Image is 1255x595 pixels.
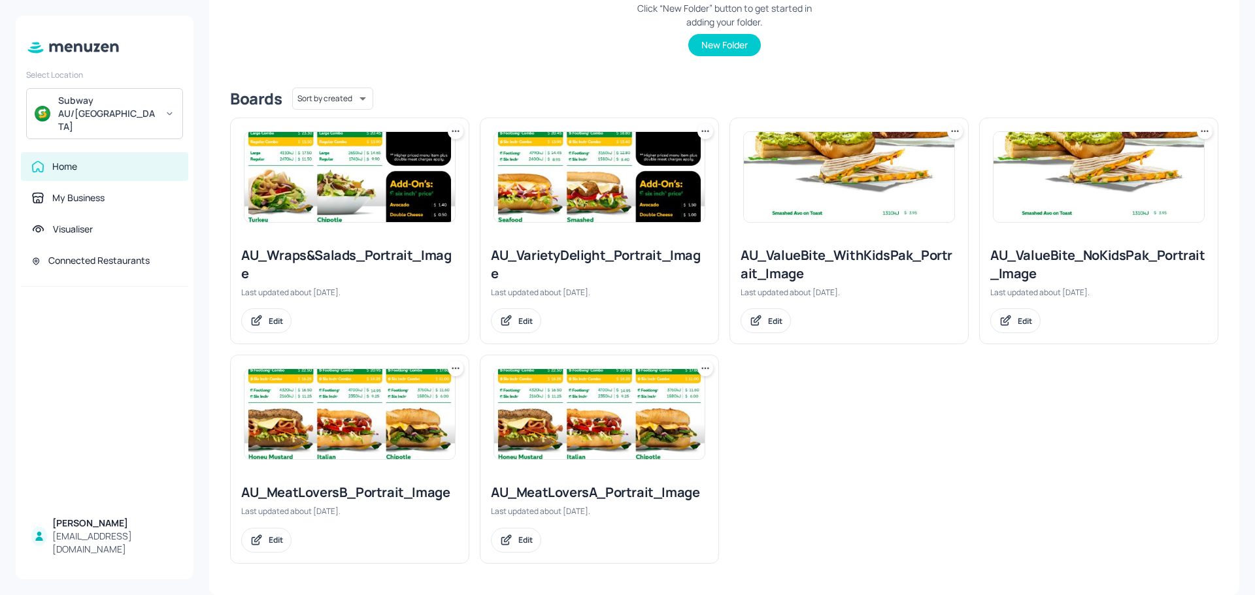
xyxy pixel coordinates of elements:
[491,246,708,283] div: AU_VarietyDelight_Portrait_Image
[494,132,705,222] img: 2025-07-18-1752821033959jvm7n3tedx9.jpeg
[491,506,708,517] div: Last updated about [DATE].
[688,34,761,56] button: New Folder
[518,315,533,327] div: Edit
[744,132,954,222] img: 2025-07-18-17528193516553b39uzvwtff.jpeg
[491,483,708,502] div: AU_MeatLoversA_Portrait_Image
[518,534,533,545] div: Edit
[768,315,782,327] div: Edit
[994,132,1204,222] img: 2025-07-18-17528193516553b39uzvwtff.jpeg
[52,530,178,556] div: [EMAIL_ADDRESS][DOMAIN_NAME]
[53,223,93,236] div: Visualiser
[244,132,455,222] img: 2025-07-21-175305784259452h8b2m9a37.jpeg
[269,534,283,545] div: Edit
[241,287,458,298] div: Last updated about [DATE].
[626,1,822,29] div: Click “New Folder” button to get started in adding your folder.
[494,369,705,459] img: 2025-07-18-1752818564986w6yhk3vjx2.jpeg
[741,287,958,298] div: Last updated about [DATE].
[241,483,458,502] div: AU_MeatLoversB_Portrait_Image
[241,246,458,283] div: AU_Wraps&Salads_Portrait_Image
[990,246,1207,283] div: AU_ValueBite_NoKidsPak_Portrait_Image
[269,315,283,327] div: Edit
[244,369,455,459] img: 2025-07-18-1752818564986w6yhk3vjx2.jpeg
[35,106,50,121] img: avatar
[230,88,282,109] div: Boards
[1018,315,1032,327] div: Edit
[52,517,178,530] div: [PERSON_NAME]
[58,94,157,133] div: Subway AU/[GEOGRAPHIC_DATA]
[52,160,77,173] div: Home
[52,191,105,204] div: My Business
[48,254,150,267] div: Connected Restaurants
[990,287,1207,298] div: Last updated about [DATE].
[292,86,373,112] div: Sort by created
[241,506,458,517] div: Last updated about [DATE].
[741,246,958,283] div: AU_ValueBite_WithKidsPak_Portrait_Image
[26,69,183,80] div: Select Location
[491,287,708,298] div: Last updated about [DATE].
